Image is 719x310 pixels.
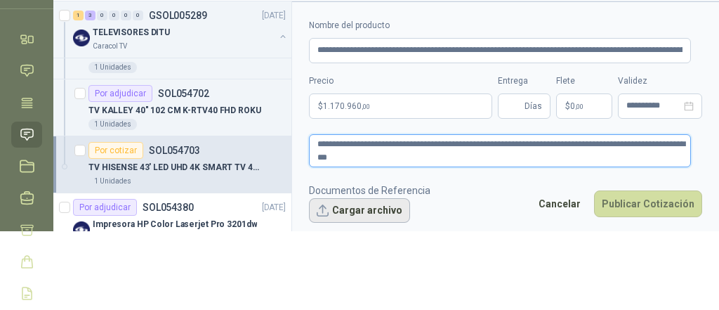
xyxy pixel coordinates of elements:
[85,11,95,20] div: 3
[88,176,137,187] div: 1 Unidades
[133,11,143,20] div: 0
[93,41,127,52] p: Caracol TV
[88,142,143,159] div: Por cotizar
[88,85,152,102] div: Por adjudicar
[594,190,702,217] button: Publicar Cotización
[149,146,200,155] p: SOL054703
[309,198,410,224] button: Cargar archivo
[93,26,170,39] p: TELEVISORES DITU
[73,11,84,20] div: 1
[73,221,90,238] img: Company Logo
[88,104,261,117] p: TV KALLEY 40" 102 CM K-RTV40 FHD ROKU
[88,62,137,73] div: 1 Unidades
[262,201,286,214] p: [DATE]
[93,218,257,231] p: Impresora HP Color Laserjet Pro 3201dw
[97,11,107,20] div: 0
[53,193,291,250] a: Por adjudicarSOL054380[DATE] Company LogoImpresora HP Color Laserjet Pro 3201dw
[570,102,583,110] span: 0
[309,183,430,198] p: Documentos de Referencia
[498,75,550,88] label: Entrega
[158,89,209,98] p: SOL054702
[531,190,588,217] button: Cancelar
[362,103,370,110] span: ,00
[262,9,286,22] p: [DATE]
[73,30,90,46] img: Company Logo
[309,19,702,32] label: Nombre del producto
[53,136,291,193] a: Por cotizarSOL054703TV HISENSE 43' LED UHD 4K SMART TV 43A6N1 Unidades
[556,93,612,119] p: $ 0,00
[618,75,702,88] label: Validez
[575,103,583,110] span: ,00
[525,94,542,118] span: Días
[565,102,570,110] span: $
[149,11,207,20] p: GSOL005289
[323,102,370,110] span: 1.170.960
[88,119,137,130] div: 1 Unidades
[309,75,492,88] label: Precio
[88,161,263,174] p: TV HISENSE 43' LED UHD 4K SMART TV 43A6N
[309,93,492,119] p: $1.170.960,00
[143,202,194,212] p: SOL054380
[556,75,612,88] label: Flete
[73,199,137,216] div: Por adjudicar
[53,79,291,136] a: Por adjudicarSOL054702TV KALLEY 40" 102 CM K-RTV40 FHD ROKU1 Unidades
[109,11,119,20] div: 0
[121,11,131,20] div: 0
[73,7,289,52] a: 1 3 0 0 0 0 GSOL005289[DATE] Company LogoTELEVISORES DITUCaracol TV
